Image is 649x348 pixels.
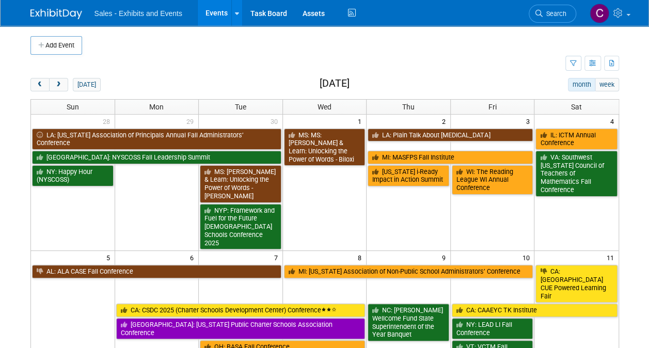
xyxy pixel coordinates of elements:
[368,151,533,164] a: MI: MASFPS Fall Institute
[590,4,609,23] img: Christine Lurz
[270,115,282,128] span: 30
[535,265,617,303] a: CA: [GEOGRAPHIC_DATA] CUE Powered Learning Fair
[595,78,619,91] button: week
[368,129,533,142] a: LA: Plain Talk About [MEDICAL_DATA]
[318,103,331,111] span: Wed
[30,36,82,55] button: Add Event
[441,115,450,128] span: 2
[149,103,164,111] span: Mon
[606,251,619,264] span: 11
[284,129,366,166] a: MS: MS: [PERSON_NAME] & Learn: Unlocking the Power of Words - Biloxi
[521,251,534,264] span: 10
[116,304,366,317] a: CA: CSDC 2025 (Charter Schools Development Center) Conference
[102,115,115,128] span: 28
[32,151,281,164] a: [GEOGRAPHIC_DATA]: NYSCOSS Fall Leadership Summit
[543,10,566,18] span: Search
[452,304,618,317] a: CA: CAAEYC TK Institute
[441,251,450,264] span: 9
[73,78,100,91] button: [DATE]
[525,115,534,128] span: 3
[452,165,533,195] a: WI: The Reading League WI Annual Conference
[116,318,366,339] a: [GEOGRAPHIC_DATA]: [US_STATE] Public Charter Schools Association Conference
[185,115,198,128] span: 29
[94,9,182,18] span: Sales - Exhibits and Events
[319,78,349,89] h2: [DATE]
[452,318,533,339] a: NY: LEAD LI Fall Conference
[235,103,246,111] span: Tue
[402,103,415,111] span: Thu
[30,9,82,19] img: ExhibitDay
[105,251,115,264] span: 5
[535,151,617,197] a: VA: Southwest [US_STATE] Council of Teachers of Mathematics Fall Conference
[609,115,619,128] span: 4
[32,129,281,150] a: LA: [US_STATE] Association of Principals Annual Fall Administrators’ Conference
[32,265,281,278] a: AL: ALA CASE Fall Conference
[189,251,198,264] span: 6
[535,129,617,150] a: IL: ICTM Annual Conference
[571,103,582,111] span: Sat
[200,165,281,203] a: MS: [PERSON_NAME] & Learn: Unlocking the Power of Words - [PERSON_NAME]
[67,103,79,111] span: Sun
[368,165,449,186] a: [US_STATE] i-Ready Impact in Action Summit
[49,78,68,91] button: next
[357,251,366,264] span: 8
[357,115,366,128] span: 1
[529,5,576,23] a: Search
[368,304,449,341] a: NC: [PERSON_NAME] Wellcome Fund State Superintendent of the Year Banquet
[284,265,533,278] a: MI: [US_STATE] Association of Non-Public School Administrators’ Conference
[32,165,114,186] a: NY: Happy Hour (NYSCOSS)
[30,78,50,91] button: prev
[200,204,281,250] a: NYP: Framework and Fuel for the Future [DEMOGRAPHIC_DATA] Schools Conference 2025
[273,251,282,264] span: 7
[488,103,497,111] span: Fri
[568,78,595,91] button: month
